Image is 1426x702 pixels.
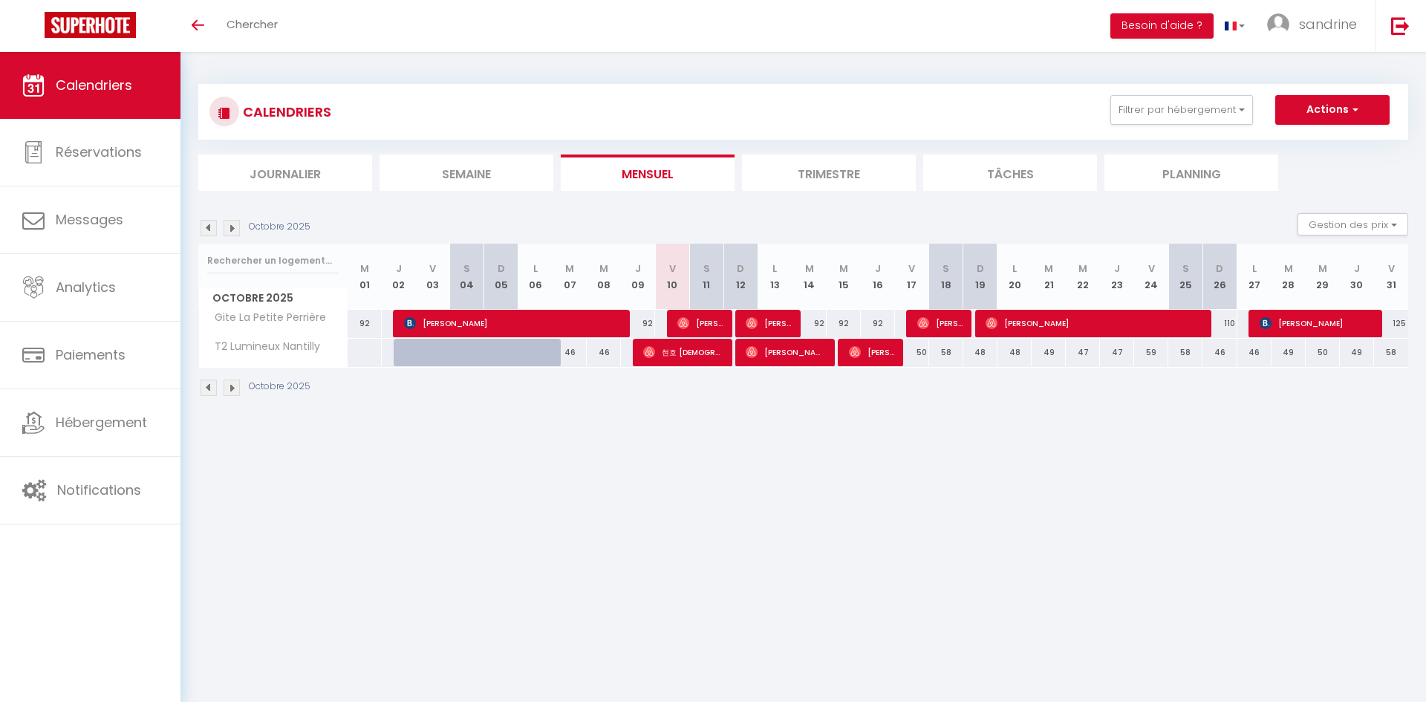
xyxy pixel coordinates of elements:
abbr: M [565,261,574,276]
span: [PERSON_NAME] [917,309,963,337]
abbr: D [977,261,984,276]
abbr: V [908,261,915,276]
div: 58 [929,339,963,366]
abbr: J [875,261,881,276]
span: sandrine [1299,15,1357,33]
li: Trimestre [742,155,916,191]
abbr: M [1078,261,1087,276]
abbr: M [360,261,369,276]
th: 26 [1202,244,1237,310]
th: 20 [997,244,1032,310]
abbr: M [1284,261,1293,276]
li: Semaine [380,155,553,191]
th: 15 [827,244,861,310]
th: 25 [1168,244,1202,310]
li: Tâches [923,155,1097,191]
span: T2 Lumineux Nantilly [201,339,324,355]
span: Messages [56,210,123,229]
abbr: M [839,261,848,276]
th: 24 [1134,244,1168,310]
abbr: S [703,261,710,276]
div: 49 [1032,339,1066,366]
abbr: M [599,261,608,276]
th: 05 [484,244,518,310]
div: 92 [827,310,861,337]
div: 58 [1168,339,1202,366]
abbr: D [1216,261,1223,276]
abbr: L [1012,261,1017,276]
span: [PERSON_NAME] [746,338,825,366]
img: Super Booking [45,12,136,38]
th: 10 [655,244,689,310]
th: 27 [1237,244,1272,310]
span: Gite La Petite Perrière [201,310,330,326]
th: 31 [1374,244,1408,310]
th: 02 [382,244,416,310]
abbr: J [396,261,402,276]
button: Filtrer par hébergement [1110,95,1253,125]
abbr: V [1148,261,1155,276]
abbr: V [669,261,676,276]
span: [PERSON_NAME] [746,309,791,337]
th: 04 [450,244,484,310]
h3: CALENDRIERS [239,95,331,129]
abbr: S [463,261,470,276]
span: Calendriers [56,76,132,94]
span: [PERSON_NAME] [677,309,723,337]
th: 13 [758,244,792,310]
abbr: J [635,261,641,276]
div: 58 [1374,339,1408,366]
th: 22 [1066,244,1100,310]
th: 07 [553,244,587,310]
li: Journalier [198,155,372,191]
div: 125 [1374,310,1408,337]
th: 19 [963,244,997,310]
abbr: V [1388,261,1395,276]
abbr: V [429,261,436,276]
th: 08 [587,244,621,310]
th: 11 [689,244,723,310]
div: 92 [348,310,382,337]
abbr: M [805,261,814,276]
div: 110 [1202,310,1237,337]
th: 09 [621,244,655,310]
th: 28 [1272,244,1306,310]
span: Réservations [56,143,142,161]
button: Besoin d'aide ? [1110,13,1214,39]
abbr: L [1252,261,1257,276]
span: Paiements [56,345,126,364]
button: Gestion des prix [1298,213,1408,235]
abbr: M [1044,261,1053,276]
abbr: S [942,261,949,276]
div: 92 [621,310,655,337]
span: [PERSON_NAME] [849,338,894,366]
span: [PERSON_NAME] [1260,309,1373,337]
div: 46 [1202,339,1237,366]
div: 50 [1306,339,1340,366]
abbr: D [737,261,744,276]
abbr: S [1182,261,1189,276]
abbr: L [772,261,777,276]
p: Octobre 2025 [249,220,310,234]
div: 92 [792,310,827,337]
div: 48 [997,339,1032,366]
span: 현호 [DEMOGRAPHIC_DATA] [643,338,723,366]
span: Chercher [227,16,278,32]
th: 06 [518,244,553,310]
abbr: J [1354,261,1360,276]
div: 49 [1272,339,1306,366]
li: Planning [1104,155,1278,191]
span: Analytics [56,278,116,296]
abbr: L [533,261,538,276]
th: 16 [861,244,895,310]
span: [PERSON_NAME] [404,309,620,337]
div: 92 [861,310,895,337]
li: Mensuel [561,155,735,191]
abbr: J [1114,261,1120,276]
abbr: D [498,261,505,276]
div: 50 [895,339,929,366]
div: 47 [1066,339,1100,366]
div: 46 [587,339,621,366]
th: 18 [929,244,963,310]
input: Rechercher un logement... [207,247,339,274]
